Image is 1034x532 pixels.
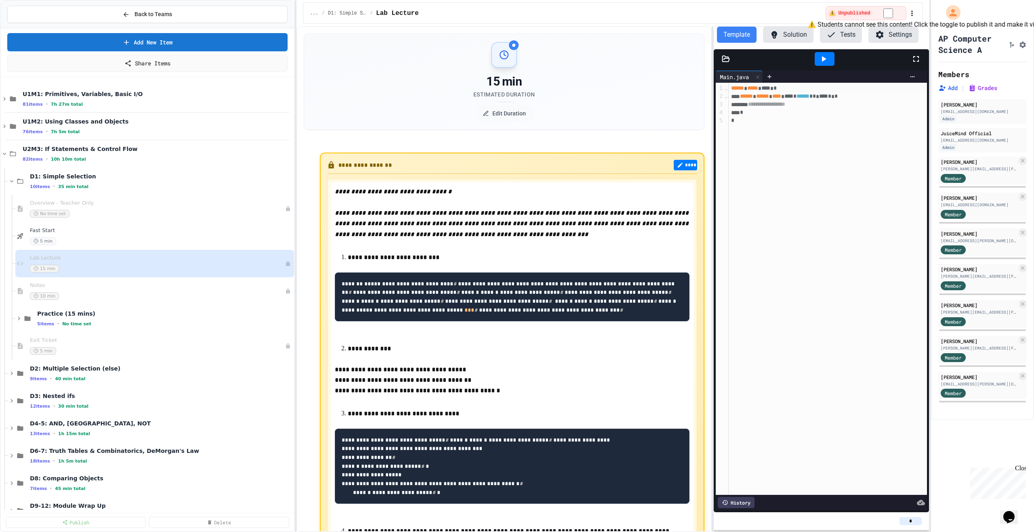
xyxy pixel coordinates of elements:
[941,109,1024,115] div: [EMAIL_ADDRESS][DOMAIN_NAME]
[55,486,85,491] span: 45 min total
[941,381,1017,387] div: [EMAIL_ADDRESS][PERSON_NAME][DOMAIN_NAME]
[30,292,59,300] span: 10 min
[62,321,91,327] span: No time set
[941,202,1017,208] div: [EMAIL_ADDRESS][DOMAIN_NAME]
[30,486,47,491] span: 7 items
[716,101,724,109] div: 3
[941,115,956,122] div: Admin
[717,27,757,43] button: Template
[46,101,48,107] span: •
[58,431,90,436] span: 1h 15m total
[30,347,56,355] span: 5 min
[58,459,87,464] span: 1h 5m total
[724,93,728,99] span: Fold line
[820,27,862,43] button: Tests
[310,10,319,17] span: ...
[938,33,1004,55] h1: AP Computer Science A
[941,166,1017,172] div: [PERSON_NAME][EMAIL_ADDRESS][PERSON_NAME][DOMAIN_NAME]
[37,310,292,317] span: Practice (15 mins)
[874,8,903,18] input: publish toggle
[23,118,292,125] span: U1M2: Using Classes and Objects
[941,194,1017,201] div: [PERSON_NAME]
[30,365,292,372] span: D2: Multiple Selection (else)
[473,74,535,89] div: 15 min
[718,497,754,508] div: History
[30,404,50,409] span: 12 items
[941,273,1017,279] div: [PERSON_NAME][EMAIL_ADDRESS][PERSON_NAME][DOMAIN_NAME]
[945,175,962,182] span: Member
[51,102,83,107] span: 7h 27m total
[30,173,292,180] span: D1: Simple Selection
[941,238,1017,244] div: [EMAIL_ADDRESS][PERSON_NAME][DOMAIN_NAME]
[945,318,962,325] span: Member
[30,459,50,464] span: 18 items
[46,128,48,135] span: •
[968,84,997,92] button: Grades
[322,10,324,17] span: /
[716,71,763,83] div: Main.java
[51,129,80,134] span: 7h 5m total
[58,184,88,189] span: 35 min total
[826,6,906,20] div: ⚠️ Students cannot see this content! Click the toggle to publish it and make it visible to your c...
[945,246,962,253] span: Member
[716,109,724,117] div: 4
[30,431,50,436] span: 13 items
[50,375,52,382] span: •
[58,404,88,409] span: 30 min total
[30,200,285,207] span: Overview - Teacher Only
[328,10,367,17] span: D1: Simple Selection
[716,92,724,101] div: 2
[941,337,1017,345] div: [PERSON_NAME]
[941,266,1017,273] div: [PERSON_NAME]
[6,517,146,528] a: Publish
[941,101,1024,108] div: [PERSON_NAME]
[285,343,291,349] div: Unpublished
[30,376,47,381] span: 9 items
[30,227,292,234] span: Fast Start
[30,337,285,344] span: Exit Ticket
[30,475,292,482] span: D8: Comparing Objects
[7,33,288,51] a: Add New Item
[285,261,291,266] div: Unpublished
[30,265,59,272] span: 15 min
[53,183,55,190] span: •
[37,321,54,327] span: 5 items
[3,3,56,51] div: Chat with us now!Close
[961,83,965,93] span: |
[941,137,1024,143] div: [EMAIL_ADDRESS][DOMAIN_NAME]
[285,288,291,294] div: Unpublished
[30,237,56,245] span: 5 min
[945,282,962,289] span: Member
[30,184,50,189] span: 10 items
[53,430,55,437] span: •
[135,10,172,19] span: Back to Teams
[945,390,962,397] span: Member
[30,420,292,427] span: D4-5: AND, [GEOGRAPHIC_DATA], NOT
[7,6,288,23] button: Back to Teams
[30,392,292,400] span: D3: Nested ifs
[724,85,728,91] span: Fold line
[941,302,1017,309] div: [PERSON_NAME]
[30,210,69,218] span: No time set
[23,102,43,107] span: 81 items
[7,54,288,72] a: Share Items
[23,90,292,98] span: U1M1: Primitives, Variables, Basic I/O
[716,117,724,125] div: 5
[945,354,962,361] span: Member
[1000,500,1026,524] iframe: chat widget
[370,10,373,17] span: /
[50,485,52,492] span: •
[941,130,1024,137] div: JuiceMind Official
[30,502,292,509] span: D9-12: Module Wrap Up
[938,84,958,92] button: Add
[829,10,870,17] span: ⚠️ Unpublished
[53,458,55,464] span: •
[941,345,1017,351] div: [PERSON_NAME][EMAIL_ADDRESS][PERSON_NAME][DOMAIN_NAME]
[55,376,85,381] span: 40 min total
[46,156,48,162] span: •
[945,211,962,218] span: Member
[941,230,1017,237] div: [PERSON_NAME]
[30,282,285,289] span: Notes
[30,447,292,455] span: D6-7: Truth Tables & Combinatorics, DeMorgan's Law
[716,84,724,92] div: 1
